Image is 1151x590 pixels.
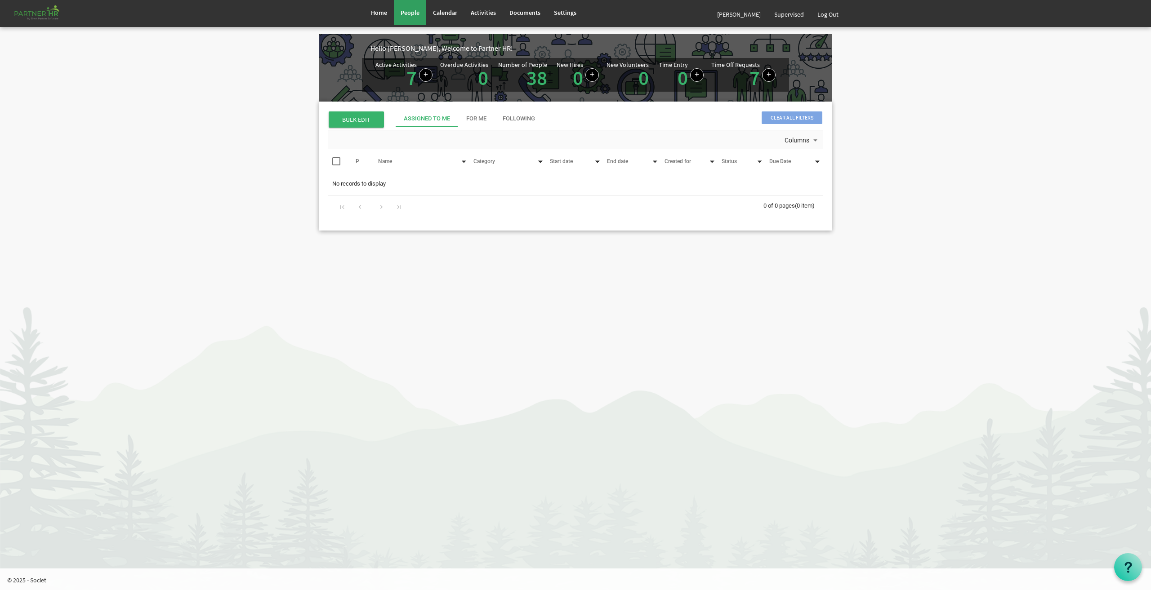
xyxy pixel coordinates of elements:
div: Number of People [498,62,547,68]
div: Go to next page [375,200,388,213]
span: Status [722,158,737,164]
div: Following [503,115,535,123]
span: Supervised [774,10,804,18]
span: BULK EDIT [329,111,384,128]
span: Category [473,158,495,164]
a: 38 [526,65,547,90]
a: 0 [478,65,488,90]
div: Number of active Activities in Partner HR [375,62,433,88]
a: Supervised [767,2,811,27]
div: tab-header [396,111,890,127]
div: Number of Time Entries [659,62,704,88]
span: Home [371,9,387,17]
span: Calendar [433,9,457,17]
div: Time Entry [659,62,688,68]
div: Overdue Activities [440,62,488,68]
div: New Volunteers [607,62,649,68]
div: Go to previous page [354,200,366,213]
span: Activities [471,9,496,17]
span: Clear all filters [762,111,822,124]
span: End date [607,158,628,164]
div: Number of active time off requests [711,62,776,88]
div: Go to first page [336,200,348,213]
a: [PERSON_NAME] [710,2,767,27]
div: Assigned To Me [404,115,450,123]
span: Due Date [769,158,791,164]
span: (0 item) [795,202,815,209]
a: 0 [638,65,649,90]
a: 0 [573,65,583,90]
div: Active Activities [375,62,417,68]
div: Columns [783,130,821,149]
div: New Hires [557,62,583,68]
div: Volunteer hired in the last 7 days [607,62,651,88]
div: Total number of active people in Partner HR [498,62,549,88]
div: Activities assigned to you for which the Due Date is passed [440,62,491,88]
p: © 2025 - Societ [7,576,1151,585]
div: 0 of 0 pages (0 item) [763,195,823,214]
a: 0 [678,65,688,90]
td: No records to display [328,175,823,192]
a: 7 [406,65,417,90]
span: Documents [509,9,540,17]
div: Time Off Requests [711,62,760,68]
span: Name [378,158,392,164]
a: Create a new Activity [419,68,433,82]
span: P [356,158,359,164]
a: Log hours [690,68,704,82]
a: Log Out [811,2,845,27]
button: Columns [783,135,821,146]
a: Add new person to Partner HR [585,68,599,82]
div: People hired in the last 7 days [557,62,599,88]
span: Created for [665,158,691,164]
div: Go to last page [393,200,405,213]
a: Create a new time off request [762,68,776,82]
span: Settings [554,9,576,17]
span: Start date [550,158,573,164]
span: 0 of 0 pages [763,202,795,209]
span: People [401,9,419,17]
a: 7 [749,65,760,90]
span: Columns [784,135,810,146]
div: For Me [466,115,486,123]
div: Hello [PERSON_NAME], Welcome to Partner HR! [370,43,832,53]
